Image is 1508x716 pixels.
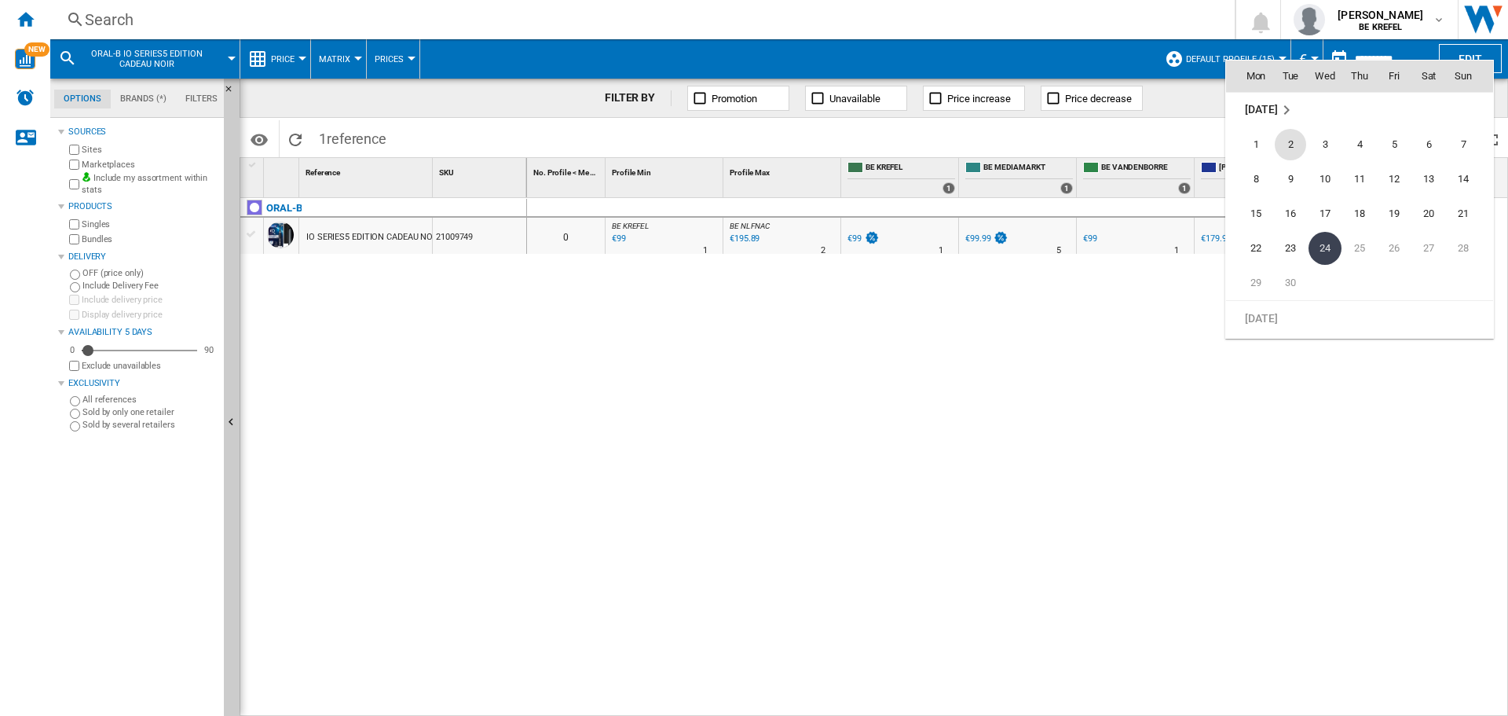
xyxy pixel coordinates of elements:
th: Sun [1446,61,1493,92]
td: Saturday September 13 2025 [1411,162,1446,196]
tr: Week 3 [1226,196,1493,231]
span: 24 [1309,232,1341,265]
td: Thursday September 18 2025 [1342,196,1377,231]
td: Friday September 26 2025 [1377,231,1411,266]
span: 4 [1344,129,1375,160]
td: Tuesday September 9 2025 [1273,162,1308,196]
td: Saturday September 20 2025 [1411,196,1446,231]
span: 14 [1448,163,1479,195]
td: Wednesday September 10 2025 [1308,162,1342,196]
span: 2 [1275,129,1306,160]
span: 20 [1413,198,1444,229]
span: 5 [1378,129,1410,160]
span: 19 [1378,198,1410,229]
span: 13 [1413,163,1444,195]
span: 18 [1344,198,1375,229]
td: Tuesday September 2 2025 [1273,127,1308,162]
th: Fri [1377,61,1411,92]
td: September 2025 [1226,92,1493,127]
td: Friday September 12 2025 [1377,162,1411,196]
span: 22 [1240,233,1272,264]
span: 23 [1275,233,1306,264]
span: [DATE] [1245,311,1277,324]
tr: Week 2 [1226,162,1493,196]
td: Thursday September 11 2025 [1342,162,1377,196]
span: 3 [1309,129,1341,160]
span: 7 [1448,129,1479,160]
span: 9 [1275,163,1306,195]
td: Monday September 8 2025 [1226,162,1273,196]
td: Tuesday September 23 2025 [1273,231,1308,266]
td: Tuesday September 16 2025 [1273,196,1308,231]
span: 11 [1344,163,1375,195]
th: Wed [1308,61,1342,92]
span: 21 [1448,198,1479,229]
td: Sunday September 7 2025 [1446,127,1493,162]
span: [DATE] [1245,103,1277,116]
td: Monday September 1 2025 [1226,127,1273,162]
td: Saturday September 6 2025 [1411,127,1446,162]
tr: Week undefined [1226,300,1493,336]
th: Mon [1226,61,1273,92]
tr: Week 1 [1226,127,1493,162]
td: Friday September 19 2025 [1377,196,1411,231]
td: Friday September 5 2025 [1377,127,1411,162]
td: Saturday September 27 2025 [1411,231,1446,266]
span: 16 [1275,198,1306,229]
tr: Week 5 [1226,266,1493,301]
span: 6 [1413,129,1444,160]
td: Thursday September 25 2025 [1342,231,1377,266]
md-calendar: Calendar [1226,61,1493,338]
span: 17 [1309,198,1341,229]
tr: Week undefined [1226,92,1493,127]
td: Monday September 29 2025 [1226,266,1273,301]
td: Monday September 15 2025 [1226,196,1273,231]
span: 1 [1240,129,1272,160]
span: 10 [1309,163,1341,195]
td: Sunday September 28 2025 [1446,231,1493,266]
span: 12 [1378,163,1410,195]
td: Tuesday September 30 2025 [1273,266,1308,301]
td: Wednesday September 17 2025 [1308,196,1342,231]
th: Sat [1411,61,1446,92]
td: Wednesday September 24 2025 [1308,231,1342,266]
td: Monday September 22 2025 [1226,231,1273,266]
td: Sunday September 21 2025 [1446,196,1493,231]
tr: Week 4 [1226,231,1493,266]
th: Tue [1273,61,1308,92]
span: 15 [1240,198,1272,229]
td: Thursday September 4 2025 [1342,127,1377,162]
td: Wednesday September 3 2025 [1308,127,1342,162]
span: 8 [1240,163,1272,195]
td: Sunday September 14 2025 [1446,162,1493,196]
th: Thu [1342,61,1377,92]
